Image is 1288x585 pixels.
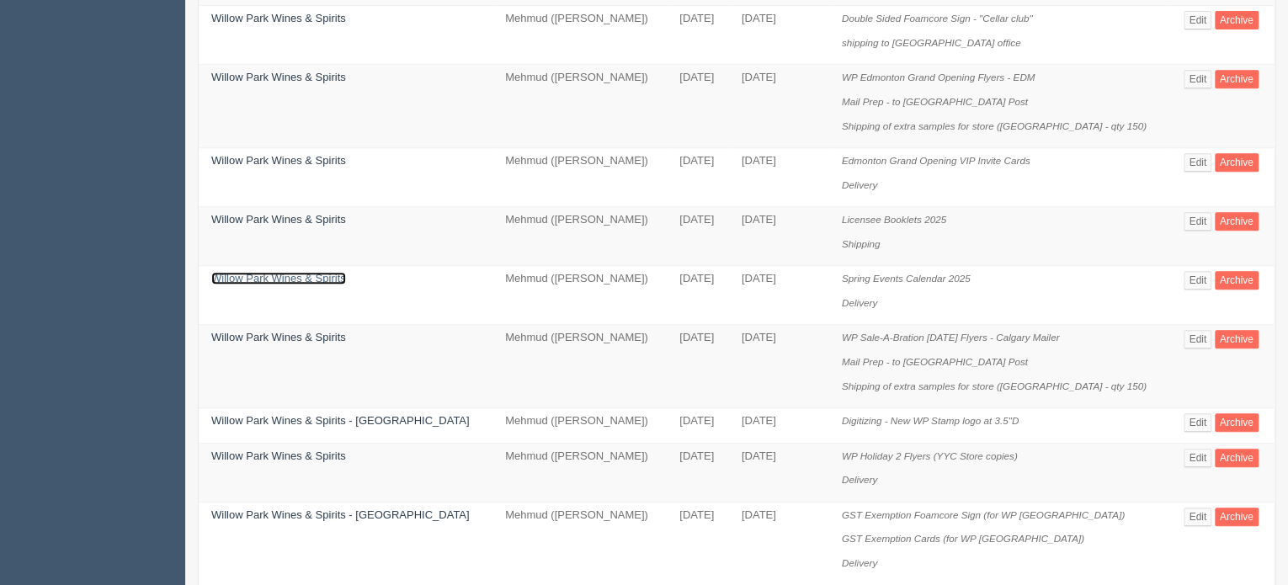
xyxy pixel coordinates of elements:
td: Mehmud ([PERSON_NAME]) [492,148,667,207]
i: Delivery [842,557,877,568]
i: Mail Prep - to [GEOGRAPHIC_DATA] Post [842,96,1028,107]
i: shipping to [GEOGRAPHIC_DATA] office [842,37,1021,48]
td: [DATE] [667,148,729,207]
td: Mehmud ([PERSON_NAME]) [492,443,667,502]
a: Archive [1215,212,1259,231]
td: [DATE] [667,65,729,148]
i: Double Sided Foamcore Sign - "Cellar club" [842,13,1033,24]
td: Mehmud ([PERSON_NAME]) [492,65,667,148]
td: [DATE] [667,6,729,65]
td: [DATE] [667,266,729,325]
td: [DATE] [667,408,729,444]
a: Willow Park Wines & Spirits [211,154,346,167]
i: WP Edmonton Grand Opening Flyers - EDM [842,72,1035,82]
i: Delivery [842,179,877,190]
td: [DATE] [729,443,829,502]
a: Edit [1184,413,1211,432]
a: Edit [1184,212,1211,231]
a: Archive [1215,449,1259,467]
td: [DATE] [729,65,829,148]
i: Mail Prep - to [GEOGRAPHIC_DATA] Post [842,356,1028,367]
a: Edit [1184,153,1211,172]
td: Mehmud ([PERSON_NAME]) [492,502,667,585]
td: Mehmud ([PERSON_NAME]) [492,325,667,408]
td: [DATE] [667,443,729,502]
a: Willow Park Wines & Spirits - [GEOGRAPHIC_DATA] [211,414,470,427]
td: [DATE] [729,408,829,444]
a: Willow Park Wines & Spirits [211,12,346,24]
a: Edit [1184,271,1211,290]
a: Willow Park Wines & Spirits [211,213,346,226]
a: Edit [1184,11,1211,29]
a: Archive [1215,413,1259,432]
a: Archive [1215,70,1259,88]
td: [DATE] [667,502,729,585]
td: [DATE] [729,148,829,207]
a: Edit [1184,449,1211,467]
a: Archive [1215,11,1259,29]
a: Willow Park Wines & Spirits [211,331,346,343]
i: GST Exemption Foamcore Sign (for WP [GEOGRAPHIC_DATA]) [842,509,1125,520]
a: Archive [1215,508,1259,526]
i: Spring Events Calendar 2025 [842,273,971,284]
td: Mehmud ([PERSON_NAME]) [492,6,667,65]
i: Shipping [842,238,881,249]
td: [DATE] [729,207,829,266]
i: Delivery [842,474,877,485]
i: Digitizing - New WP Stamp logo at 3.5"D [842,415,1019,426]
a: Archive [1215,271,1259,290]
a: Willow Park Wines & Spirits [211,71,346,83]
td: [DATE] [729,325,829,408]
i: Licensee Booklets 2025 [842,214,946,225]
a: Edit [1184,508,1211,526]
td: [DATE] [729,502,829,585]
td: [DATE] [729,6,829,65]
i: Delivery [842,297,877,308]
a: Archive [1215,330,1259,348]
a: Willow Park Wines & Spirits [211,449,346,462]
a: Willow Park Wines & Spirits [211,272,346,285]
a: Willow Park Wines & Spirits - [GEOGRAPHIC_DATA] [211,508,470,521]
td: Mehmud ([PERSON_NAME]) [492,408,667,444]
i: GST Exemption Cards (for WP [GEOGRAPHIC_DATA]) [842,533,1084,544]
a: Edit [1184,330,1211,348]
i: Shipping of extra samples for store ([GEOGRAPHIC_DATA] - qty 150) [842,380,1147,391]
td: [DATE] [667,207,729,266]
i: Edmonton Grand Opening VIP Invite Cards [842,155,1030,166]
a: Archive [1215,153,1259,172]
i: WP Sale-A-Bration [DATE] Flyers - Calgary Mailer [842,332,1059,343]
td: Mehmud ([PERSON_NAME]) [492,266,667,325]
i: WP Holiday 2 Flyers (YYC Store copies) [842,450,1018,461]
td: Mehmud ([PERSON_NAME]) [492,207,667,266]
i: Shipping of extra samples for store ([GEOGRAPHIC_DATA] - qty 150) [842,120,1147,131]
td: [DATE] [729,266,829,325]
td: [DATE] [667,325,729,408]
a: Edit [1184,70,1211,88]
